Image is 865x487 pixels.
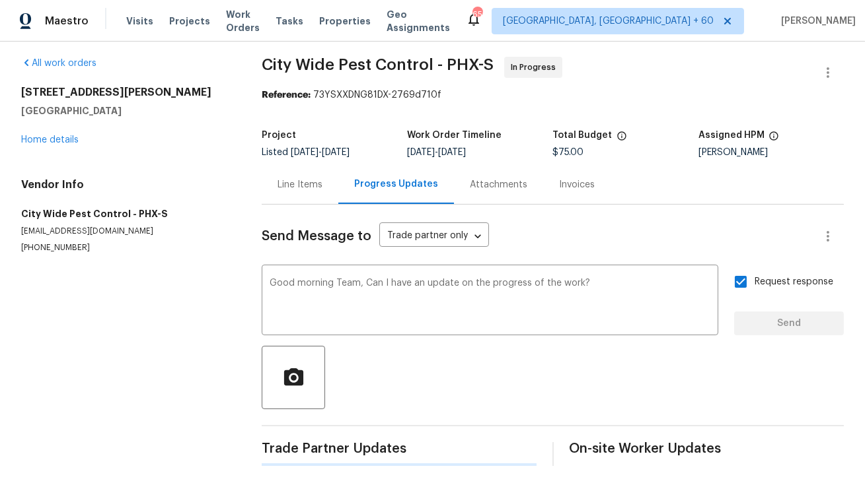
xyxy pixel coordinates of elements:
[379,226,489,247] div: Trade partner only
[169,15,210,28] span: Projects
[21,242,230,253] p: [PHONE_NUMBER]
[553,131,613,140] h5: Total Budget
[407,131,502,140] h5: Work Order Timeline
[354,178,438,191] div: Progress Updates
[262,442,537,455] span: Trade Partner Updates
[262,90,311,100] b: Reference:
[776,15,856,28] span: [PERSON_NAME]
[698,148,844,157] div: [PERSON_NAME]
[570,442,845,455] span: On-site Worker Updates
[21,226,230,237] p: [EMAIL_ADDRESS][DOMAIN_NAME]
[438,148,466,157] span: [DATE]
[126,15,153,28] span: Visits
[262,148,350,157] span: Listed
[21,104,230,117] h5: [GEOGRAPHIC_DATA]
[617,131,627,148] span: The total cost of line items that have been proposed by Opendoor. This sum includes line items th...
[387,8,450,34] span: Geo Assignments
[270,278,710,325] textarea: Good morning Team, Can I have an update on the progress of the work?
[21,207,230,220] h5: City Wide Pest Control - PHX-S
[21,59,96,68] a: All work orders
[407,148,435,157] span: [DATE]
[291,148,350,157] span: -
[262,230,371,243] span: Send Message to
[291,148,319,157] span: [DATE]
[226,8,260,34] span: Work Orders
[21,178,230,191] h4: Vendor Info
[503,15,714,28] span: [GEOGRAPHIC_DATA], [GEOGRAPHIC_DATA] + 60
[262,57,494,73] span: City Wide Pest Control - PHX-S
[698,131,765,140] h5: Assigned HPM
[470,178,527,191] div: Attachments
[322,148,350,157] span: [DATE]
[407,148,466,157] span: -
[553,148,584,157] span: $75.00
[45,15,89,28] span: Maestro
[769,131,779,148] span: The hpm assigned to this work order.
[559,178,595,191] div: Invoices
[276,16,303,26] span: Tasks
[511,61,561,74] span: In Progress
[262,131,296,140] h5: Project
[472,8,482,21] div: 655
[319,15,371,28] span: Properties
[278,178,322,191] div: Line Items
[755,275,833,289] span: Request response
[21,135,79,145] a: Home details
[21,86,230,99] h2: [STREET_ADDRESS][PERSON_NAME]
[262,88,844,102] div: 73YSXXDNG81DX-2769d710f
